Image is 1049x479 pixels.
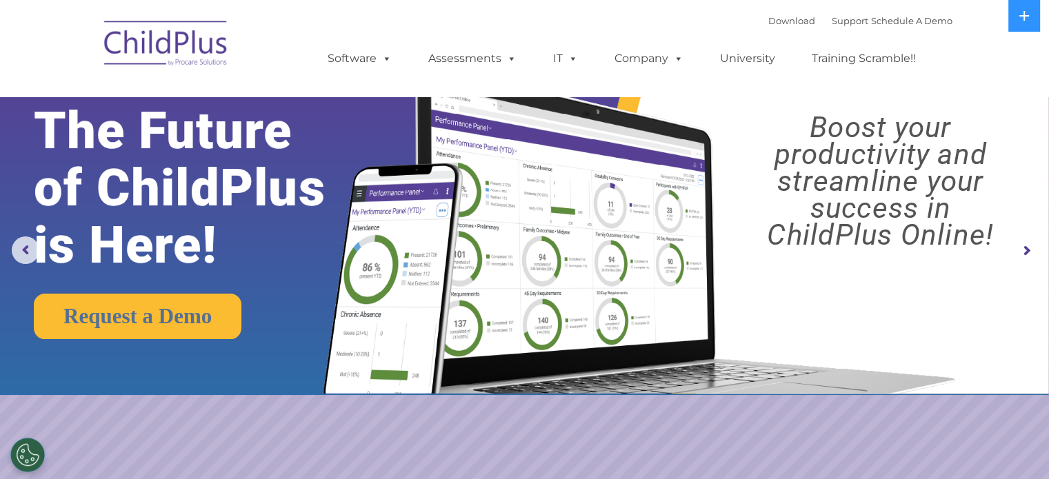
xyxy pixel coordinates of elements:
[34,102,369,274] rs-layer: The Future of ChildPlus is Here!
[871,15,952,26] a: Schedule A Demo
[10,438,45,472] button: Cookies Settings
[832,15,868,26] a: Support
[314,45,406,72] a: Software
[798,45,930,72] a: Training Scramble!!
[192,91,234,101] span: Last name
[192,147,250,158] span: Phone number
[34,294,241,339] a: Request a Demo
[768,15,952,26] font: |
[768,15,815,26] a: Download
[97,11,235,80] img: ChildPlus by Procare Solutions
[539,45,592,72] a: IT
[706,45,789,72] a: University
[725,114,1036,248] rs-layer: Boost your productivity and streamline your success in ChildPlus Online!
[414,45,530,72] a: Assessments
[601,45,697,72] a: Company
